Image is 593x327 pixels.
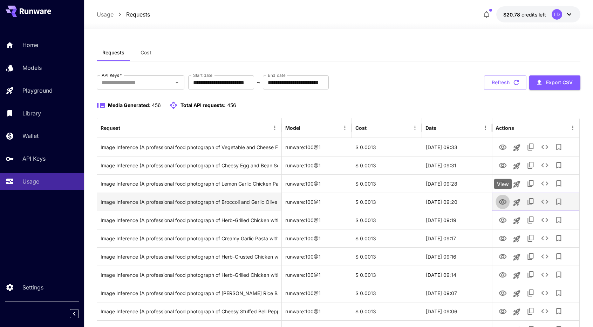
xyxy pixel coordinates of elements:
[496,249,510,263] button: View
[538,140,552,154] button: See details
[101,229,278,247] div: Click to copy prompt
[524,304,538,318] button: Copy TaskUUID
[352,247,422,266] div: $ 0.0013
[301,123,311,133] button: Sort
[101,156,278,174] div: Click to copy prompt
[352,156,422,174] div: $ 0.0013
[352,211,422,229] div: $ 0.0013
[496,140,510,154] button: View
[422,302,492,320] div: 26 Sep, 2025 09:06
[422,284,492,302] div: 26 Sep, 2025 09:07
[101,175,278,193] div: Click to copy prompt
[101,248,278,266] div: Click to copy prompt
[494,179,512,189] div: View
[352,138,422,156] div: $ 0.0013
[552,176,566,191] button: Add to library
[552,158,566,172] button: Add to library
[152,102,161,108] span: 456
[270,123,280,133] button: Menu
[101,284,278,302] div: Click to copy prompt
[22,283,43,292] p: Settings
[282,284,352,302] div: runware:100@1
[480,123,490,133] button: Menu
[524,140,538,154] button: Copy TaskUUID
[101,193,278,211] div: Click to copy prompt
[75,307,84,320] div: Collapse sidebar
[352,302,422,320] div: $ 0.0013
[352,174,422,193] div: $ 0.0013
[101,211,278,229] div: Click to copy prompt
[552,304,566,318] button: Add to library
[141,49,151,56] span: Cost
[496,267,510,282] button: View
[522,12,546,18] span: credits left
[538,249,552,263] button: See details
[422,138,492,156] div: 26 Sep, 2025 09:33
[410,123,420,133] button: Menu
[552,195,566,209] button: Add to library
[70,309,79,318] button: Collapse sidebar
[422,266,492,284] div: 26 Sep, 2025 09:14
[510,159,524,173] button: Launch in playground
[524,231,538,245] button: Copy TaskUUID
[257,78,260,87] p: ~
[538,231,552,245] button: See details
[282,229,352,247] div: runware:100@1
[510,195,524,209] button: Launch in playground
[340,123,350,133] button: Menu
[282,174,352,193] div: runware:100@1
[282,247,352,266] div: runware:100@1
[101,125,120,131] div: Request
[101,302,278,320] div: Click to copy prompt
[496,286,510,300] button: View
[552,286,566,300] button: Add to library
[282,138,352,156] div: runware:100@1
[496,176,510,191] button: View
[496,158,510,172] button: View
[524,158,538,172] button: Copy TaskUUID
[97,10,150,19] nav: breadcrumb
[552,268,566,282] button: Add to library
[282,211,352,229] div: runware:100@1
[282,266,352,284] div: runware:100@1
[121,123,131,133] button: Sort
[496,231,510,245] button: View
[22,86,53,95] p: Playground
[524,249,538,263] button: Copy TaskUUID
[510,287,524,301] button: Launch in playground
[352,229,422,247] div: $ 0.0013
[524,195,538,209] button: Copy TaskUUID
[352,266,422,284] div: $ 0.0013
[425,125,436,131] div: Date
[568,123,578,133] button: Menu
[496,125,514,131] div: Actions
[484,75,526,90] button: Refresh
[227,102,236,108] span: 456
[285,125,300,131] div: Model
[193,72,212,78] label: Start date
[422,229,492,247] div: 26 Sep, 2025 09:17
[524,286,538,300] button: Copy TaskUUID
[22,132,39,140] p: Wallet
[422,174,492,193] div: 26 Sep, 2025 09:28
[102,72,122,78] label: API Keys
[22,64,42,72] p: Models
[496,6,580,22] button: $20.7825LD
[538,268,552,282] button: See details
[538,158,552,172] button: See details
[524,176,538,191] button: Copy TaskUUID
[282,193,352,211] div: runware:100@1
[126,10,150,19] p: Requests
[552,9,562,20] div: LD
[510,232,524,246] button: Launch in playground
[524,268,538,282] button: Copy TaskUUID
[108,102,151,108] span: Media Generated:
[352,284,422,302] div: $ 0.0013
[510,214,524,228] button: Launch in playground
[510,177,524,191] button: Launch in playground
[102,49,124,56] span: Requests
[352,193,422,211] div: $ 0.0013
[22,41,38,49] p: Home
[503,12,522,18] span: $20.78
[496,304,510,318] button: View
